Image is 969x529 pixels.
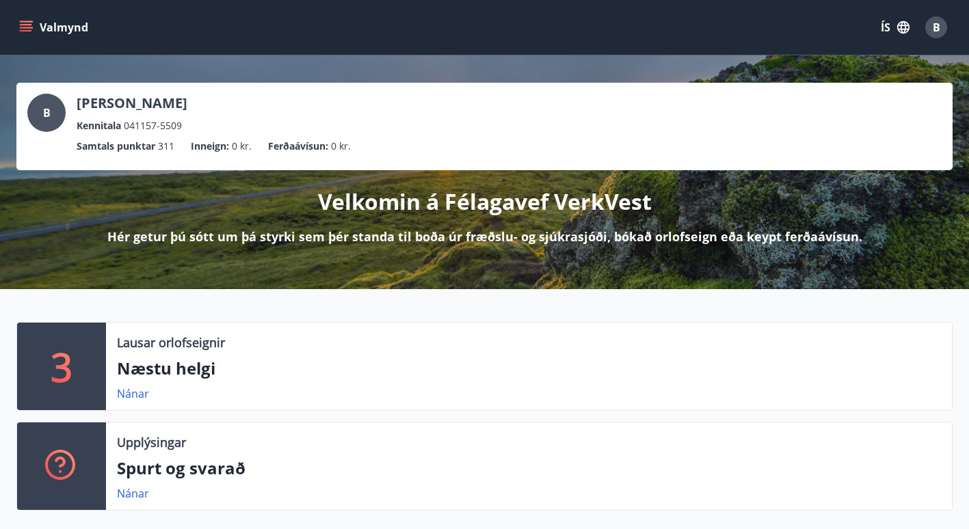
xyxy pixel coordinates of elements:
[77,139,155,154] p: Samtals punktar
[268,139,328,154] p: Ferðaávísun :
[51,340,72,392] p: 3
[77,118,121,133] p: Kennitala
[318,187,652,217] p: Velkomin á Félagavef VerkVest
[16,15,94,40] button: menu
[117,433,186,451] p: Upplýsingar
[331,139,351,154] span: 0 kr.
[158,139,174,154] span: 311
[77,94,187,113] p: [PERSON_NAME]
[43,105,51,120] span: B
[124,118,182,133] span: 041157-5509
[117,486,149,501] a: Nánar
[107,228,862,245] p: Hér getur þú sótt um þá styrki sem þér standa til boða úr fræðslu- og sjúkrasjóði, bókað orlofsei...
[873,15,917,40] button: ÍS
[232,139,252,154] span: 0 kr.
[117,357,941,380] p: Næstu helgi
[191,139,229,154] p: Inneign :
[920,11,953,44] button: B
[117,386,149,401] a: Nánar
[933,20,940,35] span: B
[117,457,941,480] p: Spurt og svarað
[117,334,225,351] p: Lausar orlofseignir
